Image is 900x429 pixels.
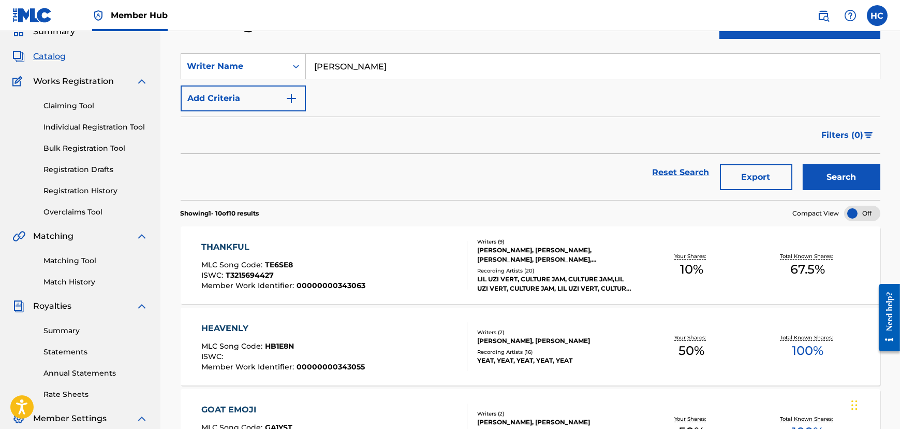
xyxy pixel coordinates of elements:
[12,25,75,38] a: SummarySummary
[136,300,148,312] img: expand
[201,241,365,253] div: THANKFUL
[12,50,25,63] img: Catalog
[780,334,836,341] p: Total Known Shares:
[136,75,148,88] img: expand
[477,238,633,246] div: Writers ( 9 )
[12,300,25,312] img: Royalties
[12,230,25,242] img: Matching
[477,275,633,293] div: LIL UZI VERT, CULTURE JAM, CULTURE JAM,LIL UZI VERT, CULTURE JAM, LIL UZI VERT, CULTURE JAM, CULT...
[201,281,297,290] span: Member Work Identifier :
[678,341,704,360] span: 50 %
[181,85,306,111] button: Add Criteria
[265,341,294,351] span: HB1E8N
[136,412,148,425] img: expand
[477,418,633,427] div: [PERSON_NAME], [PERSON_NAME]
[43,143,148,154] a: Bulk Registration Tool
[647,161,715,184] a: Reset Search
[840,5,861,26] div: Help
[792,341,824,360] span: 100 %
[297,281,365,290] span: 00000000343063
[780,415,836,423] p: Total Known Shares:
[201,270,226,280] span: ISWC :
[181,226,880,304] a: THANKFULMLC Song Code:TE6SE8ISWC:T3215694427Member Work Identifier:00000000343063Writers (9)[PERS...
[265,260,293,269] span: TE6SE8
[201,362,297,371] span: Member Work Identifier :
[791,260,825,279] span: 67.5 %
[851,390,858,421] div: Drag
[477,356,633,365] div: YEAT, YEAT, YEAT, YEAT, YEAT
[43,277,148,288] a: Match History
[201,341,265,351] span: MLC Song Code :
[43,164,148,175] a: Registration Drafts
[817,9,830,22] img: search
[201,404,365,416] div: GOAT EMOJI
[187,60,281,73] div: Writer Name
[674,334,709,341] p: Your Shares:
[226,270,274,280] span: T3215694427
[43,368,148,379] a: Annual Statements
[871,276,900,360] iframe: Resource Center
[816,122,880,148] button: Filters (0)
[201,352,226,361] span: ISWC :
[33,75,114,88] span: Works Registration
[803,164,880,190] button: Search
[181,308,880,385] a: HEAVENLYMLC Song Code:HB1E8NISWC:Member Work Identifier:00000000343055Writers (2)[PERSON_NAME], [...
[92,9,105,22] img: Top Rightsholder
[12,412,25,425] img: Member Settings
[793,209,839,218] span: Compact View
[33,412,107,425] span: Member Settings
[33,230,73,242] span: Matching
[477,267,633,275] div: Recording Artists ( 20 )
[848,379,900,429] iframe: Chat Widget
[111,9,168,21] span: Member Hub
[33,25,75,38] span: Summary
[43,122,148,133] a: Individual Registration Tool
[181,209,259,218] p: Showing 1 - 10 of 10 results
[12,8,52,23] img: MLC Logo
[43,185,148,196] a: Registration History
[201,260,265,269] span: MLC Song Code :
[12,50,66,63] a: CatalogCatalog
[201,322,365,335] div: HEAVENLY
[43,347,148,357] a: Statements
[813,5,834,26] a: Public Search
[477,336,633,346] div: [PERSON_NAME], [PERSON_NAME]
[844,9,857,22] img: help
[297,362,365,371] span: 00000000343055
[477,328,633,336] div: Writers ( 2 )
[43,255,148,266] a: Matching Tool
[477,410,633,418] div: Writers ( 2 )
[680,260,703,279] span: 10 %
[33,300,71,312] span: Royalties
[136,230,148,242] img: expand
[285,92,298,105] img: 9d2ae6d4665cec9f34b9.svg
[477,348,633,356] div: Recording Artists ( 16 )
[33,50,66,63] span: Catalog
[720,164,792,190] button: Export
[867,5,888,26] div: User Menu
[780,252,836,260] p: Total Known Shares:
[12,75,26,88] img: Works Registration
[12,25,25,38] img: Summary
[181,53,880,200] form: Search Form
[43,325,148,336] a: Summary
[864,132,873,138] img: filter
[43,101,148,111] a: Claiming Tool
[674,252,709,260] p: Your Shares:
[674,415,709,423] p: Your Shares:
[822,129,864,141] span: Filters ( 0 )
[477,246,633,264] div: [PERSON_NAME], [PERSON_NAME], [PERSON_NAME], [PERSON_NAME], [PERSON_NAME], [PERSON_NAME], [PERSON...
[43,207,148,218] a: Overclaims Tool
[43,389,148,400] a: Rate Sheets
